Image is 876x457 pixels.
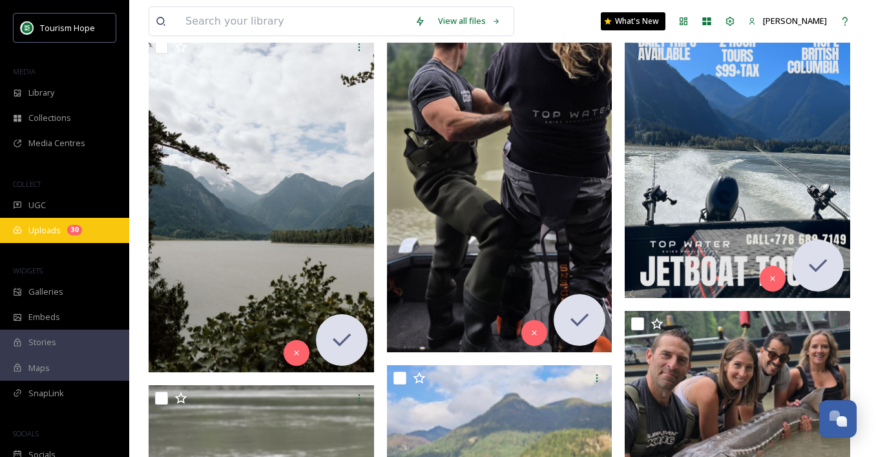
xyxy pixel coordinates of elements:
[432,8,507,34] a: View all files
[13,429,39,438] span: SOCIALS
[28,286,63,298] span: Galleries
[601,12,665,30] a: What's New
[742,8,833,34] a: [PERSON_NAME]
[149,34,374,373] img: ext_1757529346.323683_riverfrontcottage.hope@gmail.com-IMG_8683.JPG
[179,7,408,36] input: Search your library
[67,225,82,235] div: 30
[28,387,64,399] span: SnapLink
[21,21,34,34] img: logo.png
[28,362,50,374] span: Maps
[28,224,61,237] span: Uploads
[28,137,85,149] span: Media Centres
[28,112,71,124] span: Collections
[13,67,36,76] span: MEDIA
[13,179,41,189] span: COLLECT
[13,266,43,275] span: WIDGETS
[819,400,857,438] button: Open Chat
[28,311,60,323] span: Embeds
[28,87,54,99] span: Library
[763,15,827,27] span: [PERSON_NAME]
[40,22,95,34] span: Tourism Hope
[28,199,46,211] span: UGC
[28,336,56,348] span: Stories
[625,16,850,298] img: ext_1756312741.050103_topwaterguideservices@gmail.com-Vintage Cocktail Party Instagram Post_20250...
